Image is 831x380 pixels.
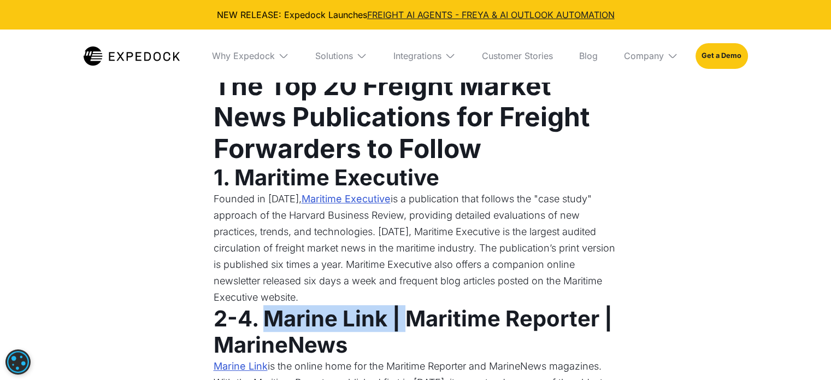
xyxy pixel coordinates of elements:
[214,305,612,358] strong: 2-4. Marine Link | Maritime Reporter | MarineNews
[615,30,687,82] div: Company
[214,164,439,191] strong: 1. Maritime Executive
[367,9,615,20] a: FREIGHT AI AGENTS - FREYA & AI OUTLOOK AUTOMATION
[393,50,441,61] div: Integrations
[315,50,353,61] div: Solutions
[776,328,831,380] iframe: Chat Widget
[214,358,268,375] a: Marine Link
[9,9,822,21] div: NEW RELEASE: Expedock Launches
[214,69,590,165] strong: The Top 20 Freight Market News Publications for Freight Forwarders to Follow
[307,30,376,82] div: Solutions
[624,50,664,61] div: Company
[203,30,298,82] div: Why Expedock
[473,30,562,82] a: Customer Stories
[570,30,606,82] a: Blog
[696,43,747,68] a: Get a Demo
[212,50,275,61] div: Why Expedock
[302,191,391,207] a: Maritime Executive
[385,30,464,82] div: Integrations
[214,191,618,306] p: Founded in [DATE], is a publication that follows the "case study" approach of the Harvard Busines...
